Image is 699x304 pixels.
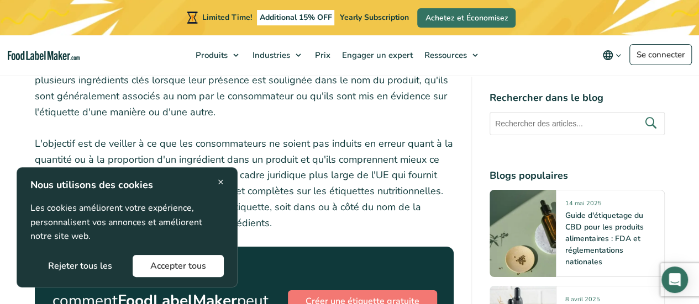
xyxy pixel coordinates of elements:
p: Les cookies améliorent votre expérience, personnalisent vos annonces et améliorent notre site web. [30,201,224,244]
input: Rechercher des articles... [490,112,665,135]
span: Industries [249,50,291,61]
span: Limited Time! [202,12,252,23]
span: Engager un expert [339,50,414,61]
span: Additional 15% OFF [257,10,335,25]
h4: Rechercher dans le blog [490,90,665,105]
span: Produits [192,50,229,61]
a: Prix [309,35,334,75]
span: 14 mai 2025 [565,199,602,212]
a: Se connecter [629,44,692,65]
a: Industries [247,35,307,75]
div: Open Intercom Messenger [661,266,688,293]
a: Produits [190,35,244,75]
a: Ressources [419,35,483,75]
span: Yearly Subscription [339,12,408,23]
a: Engager un expert [337,35,416,75]
strong: Nous utilisons des cookies [30,178,153,191]
button: Rejeter tous les [30,255,130,277]
span: × [218,174,224,189]
span: Ressources [421,50,468,61]
span: Prix [312,50,332,61]
a: Guide d'étiquetage du CBD pour les produits alimentaires : FDA et réglementations nationales [565,210,644,267]
h4: Blogs populaires [490,168,665,183]
a: Achetez et Économisez [417,8,516,28]
p: L'objectif est de veiller à ce que les consommateurs ne soient pas induits en erreur quant à la q... [35,136,454,231]
button: Accepter tous [133,255,224,277]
